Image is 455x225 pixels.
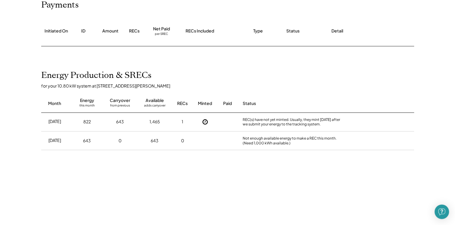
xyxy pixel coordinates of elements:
[48,100,61,106] div: Month
[286,28,300,34] div: Status
[243,136,345,145] div: Not enough available energy to make a REC this month. (Need 1,000 kWh available.)
[118,138,121,144] div: 0
[186,28,214,34] div: RECs Included
[149,119,160,125] div: 1,465
[182,119,183,125] div: 1
[81,28,85,34] div: ID
[198,100,212,106] div: Minted
[48,137,61,143] div: [DATE]
[80,97,94,103] div: Energy
[110,103,130,109] div: from previous
[153,26,170,32] div: Net Paid
[243,100,345,106] div: Status
[83,119,91,125] div: 822
[435,205,449,219] div: Open Intercom Messenger
[48,119,61,125] div: [DATE]
[116,119,124,125] div: 643
[45,28,68,34] div: Initiated On
[83,138,91,144] div: 643
[223,100,232,106] div: Paid
[201,117,210,126] button: Not Yet Minted
[144,103,165,109] div: adds carryover
[41,83,420,88] div: for your 10.80 kW system at [STREET_ADDRESS][PERSON_NAME]
[155,32,168,36] div: per SREC
[129,28,140,34] div: RECs
[253,28,263,34] div: Type
[41,70,152,81] h2: Energy Production & SRECs
[79,103,95,109] div: this month
[331,28,343,34] div: Detail
[146,97,164,103] div: Available
[177,100,188,106] div: RECs
[151,138,158,144] div: 643
[243,117,345,127] div: REC(s) have not yet minted. Usually, they mint [DATE] after we submit your energy to the tracking...
[181,138,184,144] div: 0
[110,97,130,103] div: Carryover
[102,28,118,34] div: Amount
